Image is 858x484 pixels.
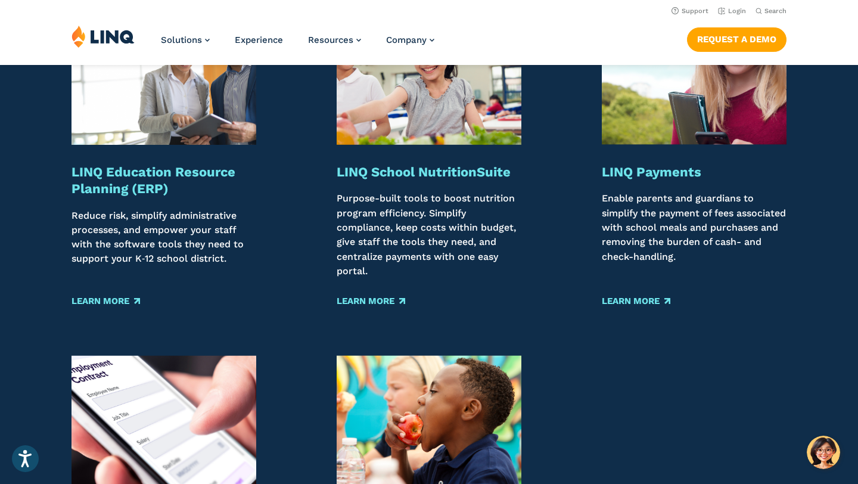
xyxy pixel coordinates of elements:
[71,294,140,308] a: Learn More
[308,35,361,45] a: Resources
[161,35,210,45] a: Solutions
[386,35,434,45] a: Company
[337,294,405,308] a: Learn More
[161,35,202,45] span: Solutions
[337,164,521,181] h3: Suite
[687,25,786,51] nav: Button Navigation
[308,35,353,45] span: Resources
[71,209,256,279] p: Reduce risk, simplify administrative processes, and empower your staff with the software tools th...
[386,35,427,45] span: Company
[161,25,434,64] nav: Primary Navigation
[337,165,477,179] strong: LINQ School Nutrition
[337,191,521,278] p: Purpose-built tools to boost nutrition program efficiency. Simplify compliance, keep costs within...
[602,165,701,179] strong: LINQ Payments
[71,164,256,197] h3: LINQ Education Resource Planning (ERP)
[602,294,670,308] a: Learn More
[602,191,786,278] p: Enable parents and guardians to simplify the payment of fees associated with school meals and pur...
[756,7,786,15] button: Open Search Bar
[718,7,746,15] a: Login
[672,7,708,15] a: Support
[235,35,283,45] a: Experience
[764,7,786,15] span: Search
[71,25,135,48] img: LINQ | K‑12 Software
[807,436,840,469] button: Hello, have a question? Let’s chat.
[687,27,786,51] a: Request a Demo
